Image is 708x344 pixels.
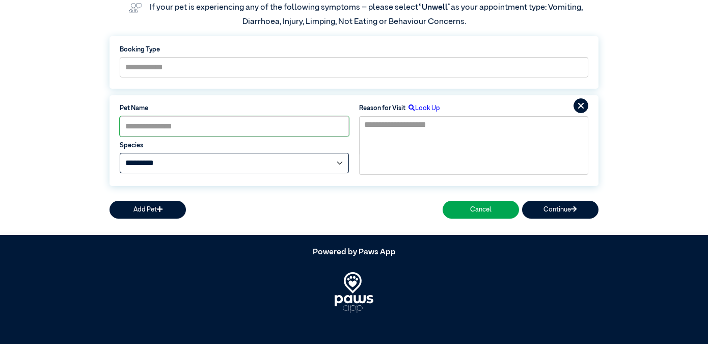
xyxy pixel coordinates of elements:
label: Booking Type [120,45,588,55]
label: Species [120,141,349,150]
label: Look Up [405,103,440,113]
span: “Unwell” [418,4,451,12]
button: Add Pet [110,201,186,219]
h5: Powered by Paws App [110,248,598,257]
label: Pet Name [120,103,349,113]
button: Cancel [443,201,519,219]
button: Continue [522,201,598,219]
label: If your pet is experiencing any of the following symptoms – please select as your appointment typ... [150,4,584,26]
label: Reason for Visit [359,103,405,113]
img: PawsApp [335,272,374,313]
